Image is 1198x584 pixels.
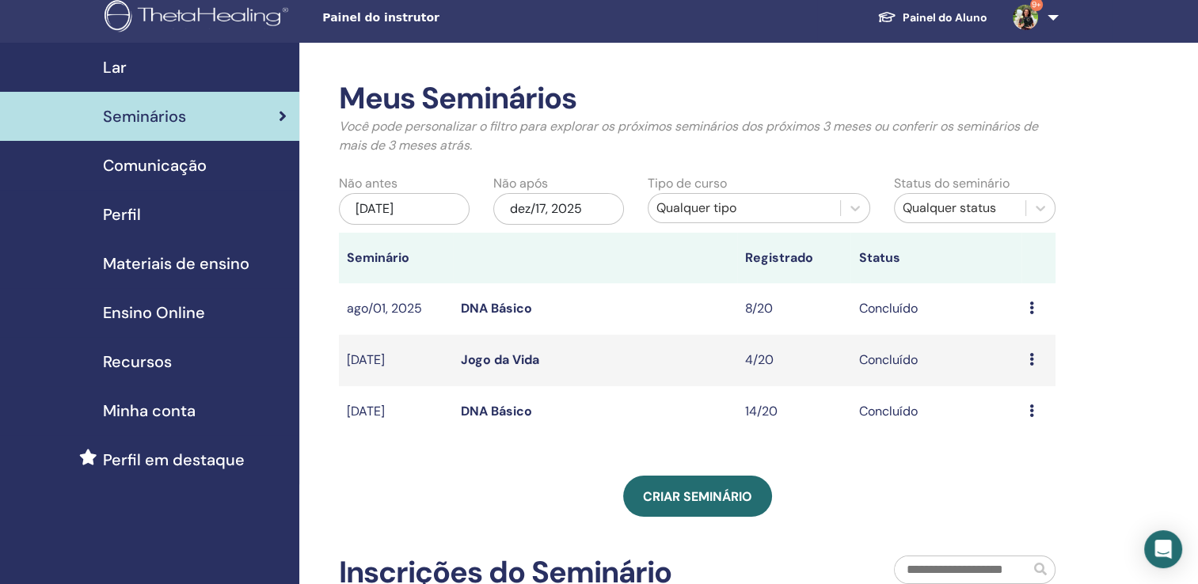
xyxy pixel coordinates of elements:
[339,386,453,438] td: [DATE]
[894,174,1010,193] label: Status do seminário
[1013,5,1038,30] img: default.jpg
[737,233,851,283] th: Registrado
[339,283,453,335] td: ago/01, 2025
[461,300,532,317] a: DNA Básico
[103,301,205,324] span: Ensino Online
[339,335,453,386] td: [DATE]
[322,9,560,26] span: Painel do instrutor
[877,10,896,24] img: graduation-cap-white.svg
[103,350,172,374] span: Recursos
[493,193,624,225] div: dez/17, 2025
[461,351,539,368] a: Jogo da Vida
[461,403,532,419] a: DNA Básico
[737,283,851,335] td: 8/20
[1144,530,1182,568] div: Open Intercom Messenger
[339,233,453,283] th: Seminário
[103,154,207,177] span: Comunicação
[103,203,141,226] span: Perfil
[339,117,1055,155] p: Você pode personalizar o filtro para explorar os próximos seminários dos próximos 3 meses ou conf...
[103,252,249,275] span: Materiais de ensino
[903,199,1017,218] div: Qualquer status
[339,174,397,193] label: Não antes
[850,283,1021,335] td: Concluído
[339,81,1055,117] h2: Meus Seminários
[648,174,727,193] label: Tipo de curso
[865,3,1000,32] a: Painel do Aluno
[623,476,772,517] a: Criar seminário
[103,55,127,79] span: Lar
[850,386,1021,438] td: Concluído
[850,335,1021,386] td: Concluído
[339,193,470,225] div: [DATE]
[643,488,752,505] span: Criar seminário
[103,104,186,128] span: Seminários
[103,399,196,423] span: Minha conta
[737,335,851,386] td: 4/20
[493,174,548,193] label: Não após
[737,386,851,438] td: 14/20
[850,233,1021,283] th: Status
[656,199,833,218] div: Qualquer tipo
[103,448,245,472] span: Perfil em destaque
